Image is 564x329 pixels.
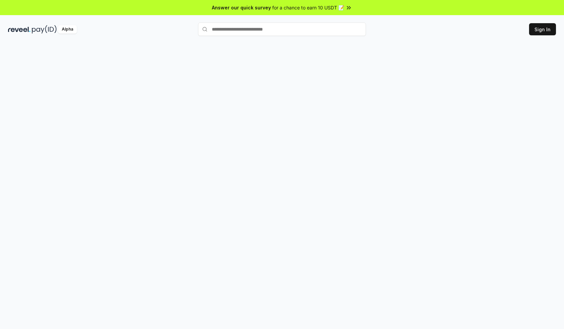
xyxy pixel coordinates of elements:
[529,23,556,35] button: Sign In
[58,25,77,34] div: Alpha
[8,25,31,34] img: reveel_dark
[32,25,57,34] img: pay_id
[212,4,271,11] span: Answer our quick survey
[272,4,344,11] span: for a chance to earn 10 USDT 📝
